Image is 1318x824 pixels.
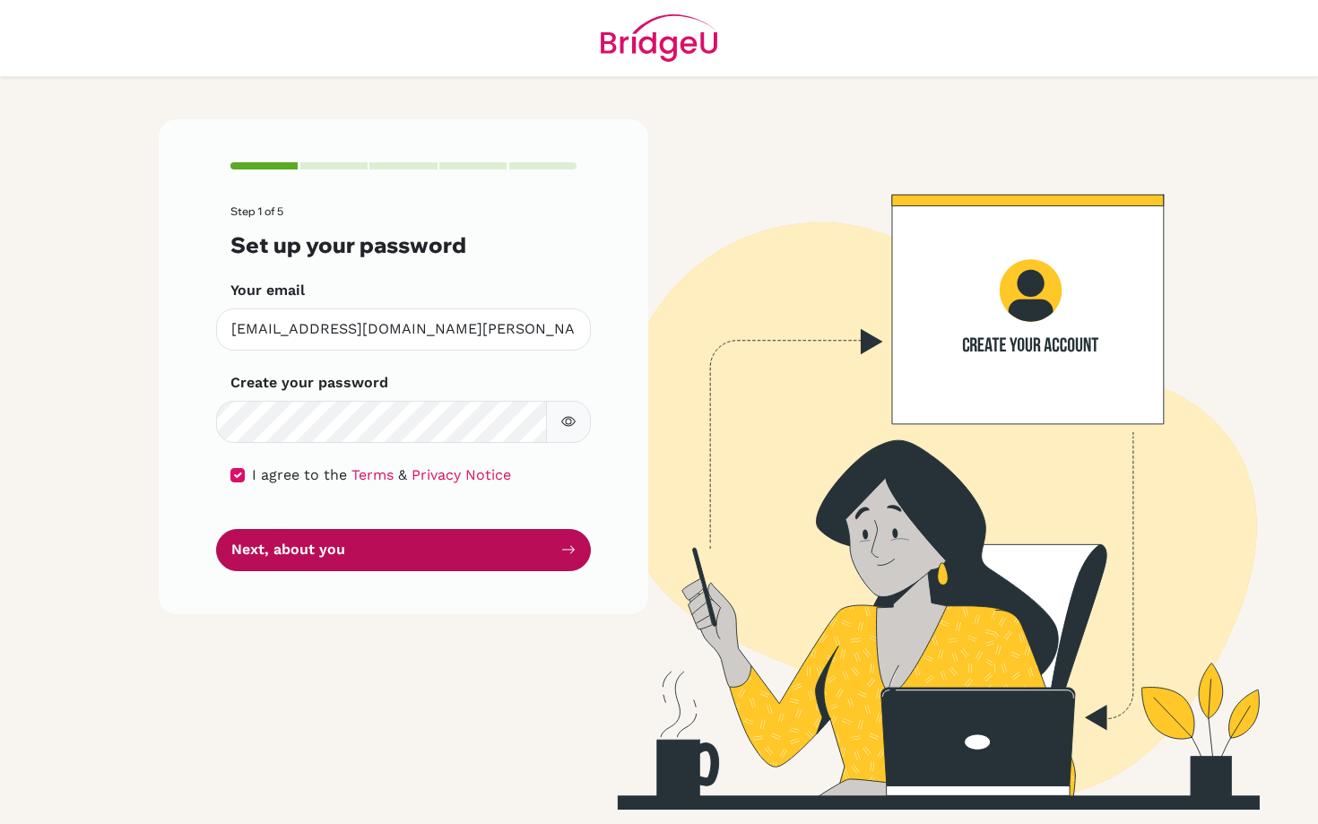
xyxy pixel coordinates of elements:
[216,308,591,351] input: Insert your email*
[412,466,511,483] a: Privacy Notice
[230,232,577,258] h3: Set up your password
[351,466,394,483] a: Terms
[398,466,407,483] span: &
[230,372,388,394] label: Create your password
[216,529,591,571] button: Next, about you
[230,204,283,218] span: Step 1 of 5
[230,280,305,301] label: Your email
[252,466,347,483] span: I agree to the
